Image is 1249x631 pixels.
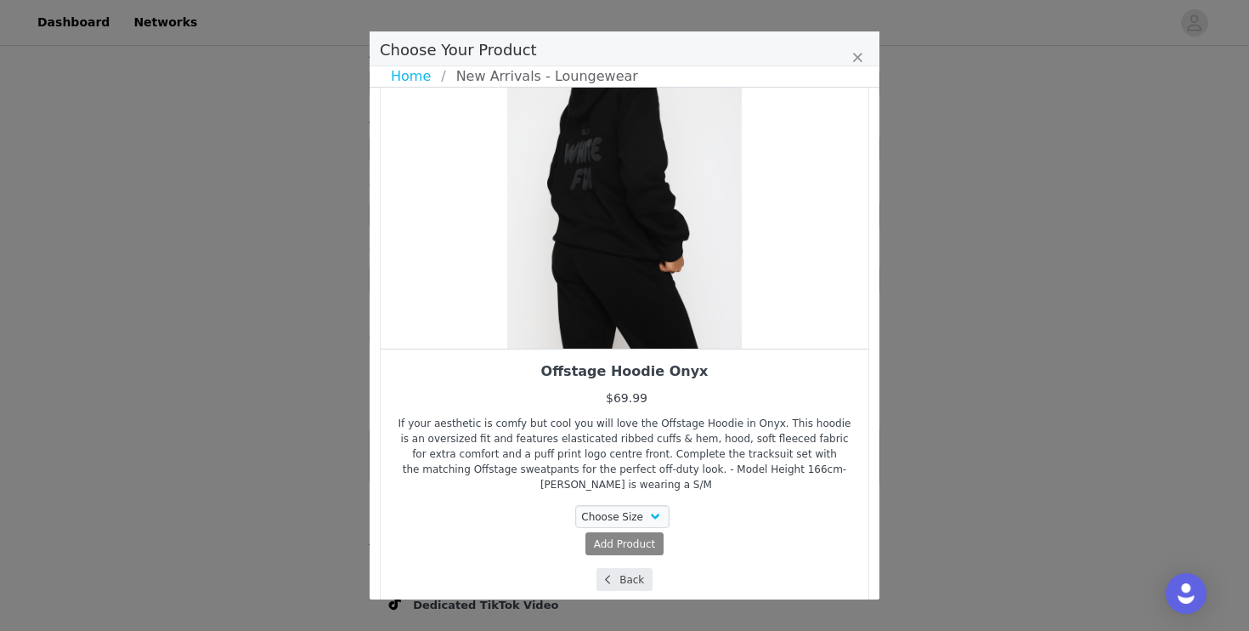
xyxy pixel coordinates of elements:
span: $69.99 [606,391,647,405]
div: If your aesthetic is comfy but cool you will love the Offstage Hoodie in Onyx. This hoodie is an ... [393,416,856,492]
div: Open Intercom Messenger [1166,573,1207,614]
button: Back [596,568,653,591]
span: Choose Your Product [380,41,537,59]
a: Home [391,66,441,87]
div: Offstage Hoodie Onyx [393,362,856,381]
button: Add Product [585,532,664,555]
div: Choose Your Product [370,31,879,600]
span: Add Product [594,537,656,552]
button: Close [852,48,862,69]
